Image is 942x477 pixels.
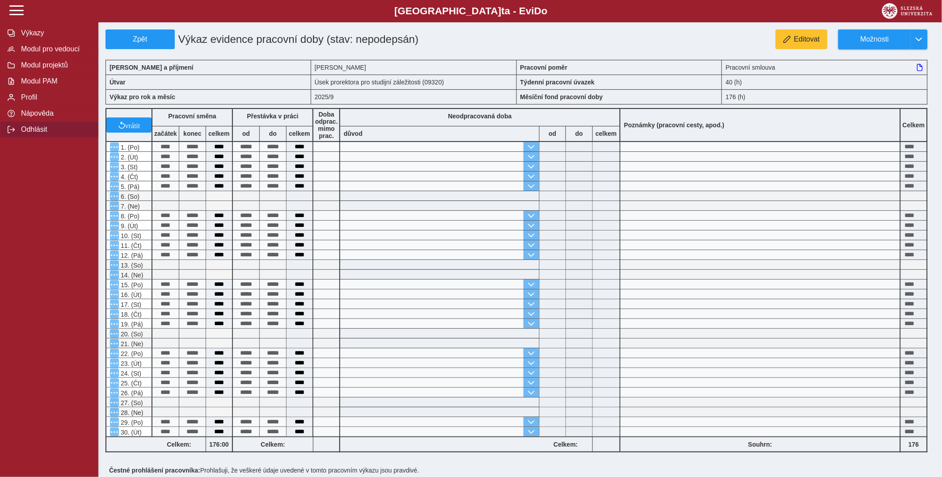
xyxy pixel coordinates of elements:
[520,79,595,86] b: Týdenní pracovní úvazek
[110,349,119,358] button: Menu
[27,5,915,17] b: [GEOGRAPHIC_DATA] a - Evi
[794,35,820,43] span: Editovat
[566,130,592,137] b: do
[110,211,119,220] button: Menu
[882,3,933,19] img: logo_web_su.png
[110,192,119,201] button: Menu
[152,441,206,448] b: Celkem:
[110,221,119,230] button: Menu
[119,232,141,239] span: 10. (St)
[175,29,451,49] h1: Výkaz evidence pracovní doby (stav: nepodepsán)
[110,339,119,348] button: Menu
[110,231,119,240] button: Menu
[106,117,152,133] button: vrátit
[179,130,206,137] b: konec
[315,111,338,139] b: Doba odprac. mimo prac.
[722,75,928,89] div: 40 (h)
[110,408,119,417] button: Menu
[110,310,119,318] button: Menu
[18,45,91,53] span: Modul pro vedoucí
[18,29,91,37] span: Výkazy
[119,272,144,279] span: 14. (Ne)
[110,64,193,71] b: [PERSON_NAME] a příjmení
[110,359,119,368] button: Menu
[119,203,140,210] span: 7. (Ne)
[119,222,138,230] span: 9. (Út)
[119,419,143,426] span: 29. (Po)
[168,113,216,120] b: Pracovní směna
[119,331,143,338] span: 20. (So)
[152,130,179,137] b: začátek
[110,418,119,427] button: Menu
[119,163,138,171] span: 3. (St)
[110,142,119,151] button: Menu
[119,193,139,200] span: 6. (So)
[110,162,119,171] button: Menu
[233,130,259,137] b: od
[119,154,138,161] span: 2. (Út)
[722,89,928,105] div: 176 (h)
[110,300,119,309] button: Menu
[119,370,141,377] span: 24. (St)
[119,173,138,180] span: 4. (Čt)
[18,109,91,117] span: Nápověda
[110,172,119,181] button: Menu
[110,368,119,377] button: Menu
[119,429,142,436] span: 30. (Út)
[110,427,119,436] button: Menu
[110,378,119,387] button: Menu
[501,5,504,17] span: t
[18,61,91,69] span: Modul projektů
[534,5,541,17] span: D
[18,126,91,134] span: Odhlásit
[18,77,91,85] span: Modul PAM
[110,241,119,250] button: Menu
[110,398,119,407] button: Menu
[621,121,728,129] b: Poznámky (pracovní cesty, apod.)
[520,64,568,71] b: Pracovní poměr
[110,260,119,269] button: Menu
[119,311,142,318] span: 18. (Čt)
[311,75,517,89] div: Úsek prorektora pro studijní záležitosti (09320)
[106,29,175,49] button: Zpět
[110,280,119,289] button: Menu
[206,130,232,137] b: celkem
[110,182,119,191] button: Menu
[119,291,142,298] span: 16. (Út)
[722,60,928,75] div: Pracovní smlouva
[119,281,143,289] span: 15. (Po)
[287,130,313,137] b: celkem
[119,380,142,387] span: 25. (Čt)
[903,121,925,129] b: Celkem
[520,93,603,100] b: Měsíční fond pracovní doby
[119,321,143,328] span: 19. (Pá)
[311,89,517,105] div: 2025/9
[119,301,141,308] span: 17. (St)
[247,113,298,120] b: Přestávka v práci
[776,29,828,49] button: Editovat
[109,467,200,474] b: Čestné prohlášení pracovníka:
[119,409,144,416] span: 28. (Ne)
[206,441,232,448] b: 176:00
[119,350,143,357] span: 22. (Po)
[110,201,119,210] button: Menu
[901,441,927,448] b: 176
[260,130,286,137] b: do
[119,262,143,269] span: 13. (So)
[838,29,911,49] button: Možnosti
[110,35,171,43] span: Zpět
[540,130,566,137] b: od
[119,389,143,397] span: 26. (Pá)
[110,290,119,299] button: Menu
[18,93,91,101] span: Profil
[110,251,119,259] button: Menu
[448,113,511,120] b: Neodpracovaná doba
[110,319,119,328] button: Menu
[119,252,143,259] span: 12. (Pá)
[541,5,548,17] span: o
[119,242,142,249] span: 11. (Čt)
[311,60,517,75] div: [PERSON_NAME]
[119,399,143,406] span: 27. (So)
[110,152,119,161] button: Menu
[119,183,139,190] span: 5. (Pá)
